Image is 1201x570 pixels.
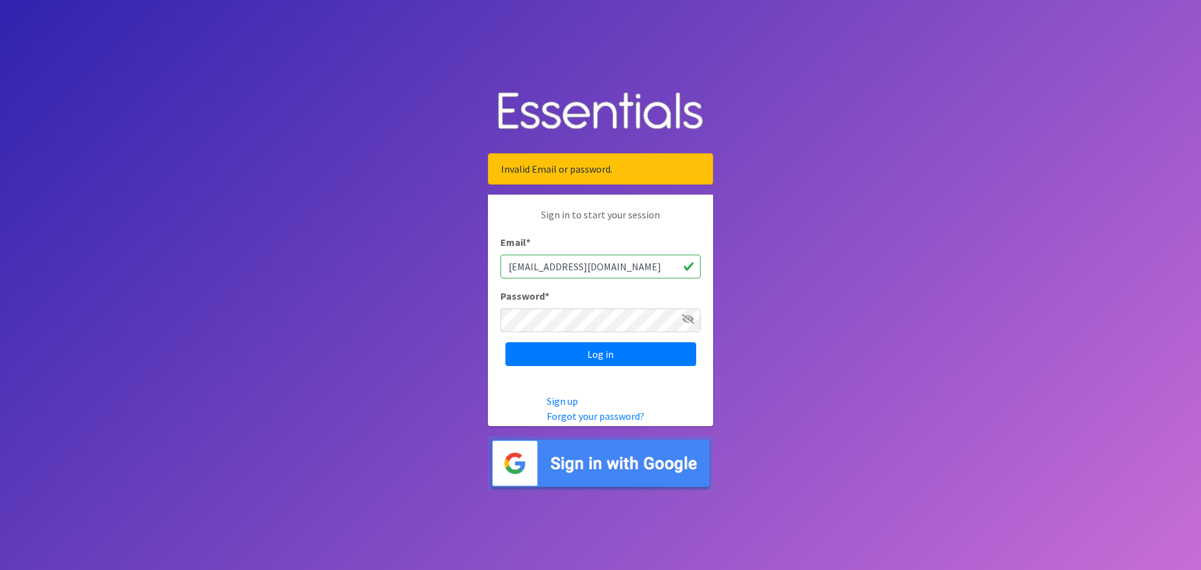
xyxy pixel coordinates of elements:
label: Email [500,235,530,250]
input: Log in [505,342,696,366]
div: Invalid Email or password. [488,153,713,185]
a: Forgot your password? [547,410,644,422]
p: Sign in to start your session [500,207,701,235]
abbr: required [545,290,549,302]
img: Human Essentials [488,79,713,144]
label: Password [500,288,549,303]
img: Sign in with Google [488,436,713,491]
a: Sign up [547,395,578,407]
abbr: required [526,236,530,248]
